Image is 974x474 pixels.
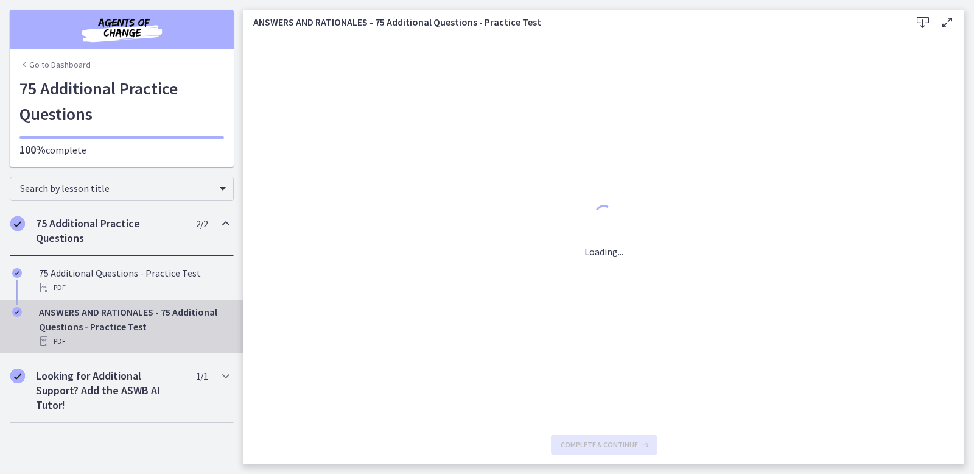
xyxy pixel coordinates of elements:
[253,15,891,29] h3: ANSWERS AND RATIONALES - 75 Additional Questions - Practice Test
[196,216,208,231] span: 2 / 2
[39,266,229,295] div: 75 Additional Questions - Practice Test
[196,369,208,383] span: 1 / 1
[12,268,22,278] i: Completed
[551,435,657,455] button: Complete & continue
[20,182,214,194] span: Search by lesson title
[36,216,184,246] h2: 75 Additional Practice Questions
[561,440,638,450] span: Complete & continue
[10,177,234,201] div: Search by lesson title
[39,334,229,348] div: PDF
[12,307,22,317] i: Completed
[19,76,224,127] h1: 75 Additional Practice Questions
[36,369,184,412] h2: Looking for Additional Support? Add the ASWB AI Tutor!
[19,143,46,157] span: 100%
[584,202,623,230] div: 1
[10,216,25,231] i: Completed
[49,15,195,44] img: Agents of Change
[584,244,623,259] p: Loading...
[19,58,91,71] a: Go to Dashboard
[19,143,224,157] p: complete
[10,369,25,383] i: Completed
[39,305,229,348] div: ANSWERS AND RATIONALES - 75 Additional Questions - Practice Test
[39,280,229,295] div: PDF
